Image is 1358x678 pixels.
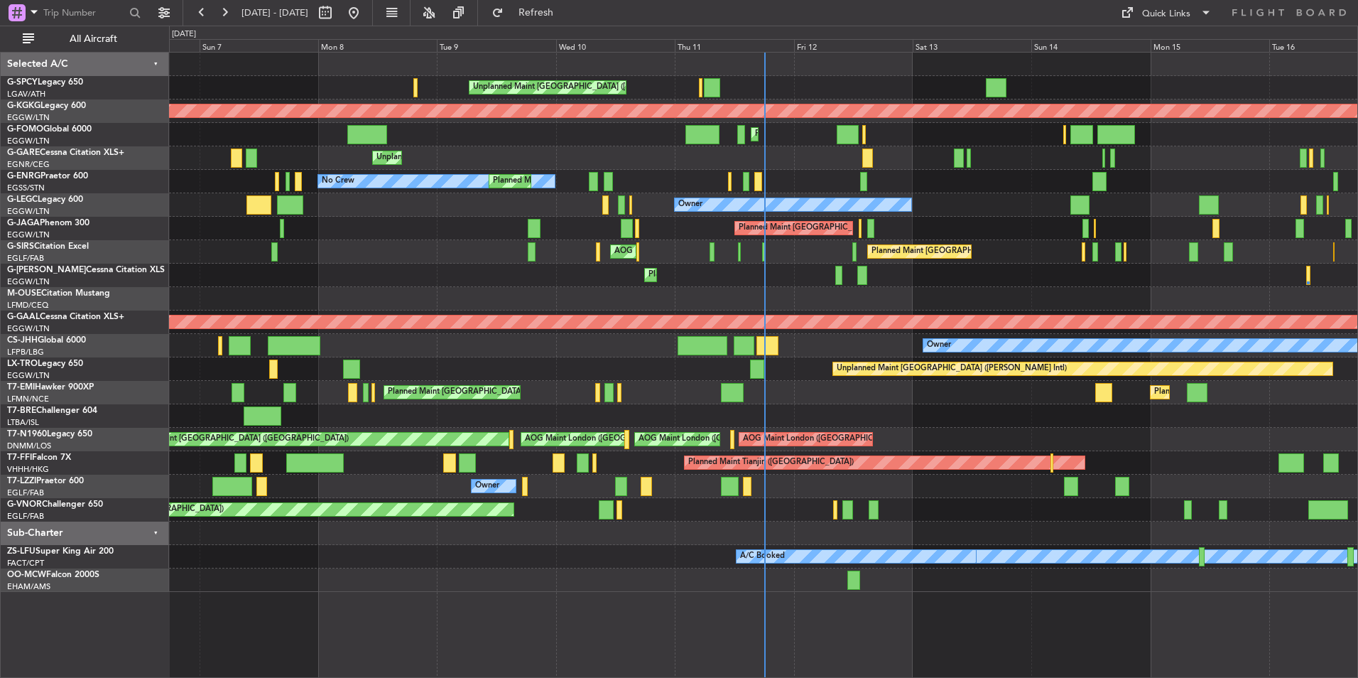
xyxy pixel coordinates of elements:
a: LTBA/ISL [7,417,39,428]
a: T7-N1960Legacy 650 [7,430,92,438]
div: Unplanned Maint [GEOGRAPHIC_DATA] ([PERSON_NAME] Intl) [473,77,703,98]
div: Owner [927,335,951,356]
a: LFMN/NCE [7,394,49,404]
a: G-VNORChallenger 650 [7,500,103,509]
div: Sun 14 [1031,39,1150,52]
span: T7-FFI [7,453,32,462]
div: Planned Maint [GEOGRAPHIC_DATA] ([GEOGRAPHIC_DATA]) [755,124,979,145]
a: EGLF/FAB [7,488,44,498]
div: AOG Maint London ([GEOGRAPHIC_DATA]) [639,429,798,450]
div: No Crew [322,171,354,192]
a: EGGW/LTN [7,206,50,217]
a: G-[PERSON_NAME]Cessna Citation XLS [7,266,165,274]
a: G-GAALCessna Citation XLS+ [7,313,124,321]
div: Planned Maint [GEOGRAPHIC_DATA] ([GEOGRAPHIC_DATA]) [871,241,1095,262]
a: EGGW/LTN [7,230,50,240]
a: EGLF/FAB [7,253,44,264]
div: A/C Booked [740,546,785,567]
a: EGGW/LTN [7,323,50,334]
a: G-SPCYLegacy 650 [7,78,83,87]
a: G-JAGAPhenom 300 [7,219,89,227]
a: G-FOMOGlobal 6000 [7,125,92,134]
a: T7-BREChallenger 604 [7,407,97,415]
span: CS-JHH [7,336,38,345]
div: Unplanned Maint [GEOGRAPHIC_DATA] ([PERSON_NAME] Intl) [837,358,1067,380]
span: T7-N1960 [7,430,47,438]
input: Trip Number [43,2,125,23]
span: T7-LZZI [7,477,36,485]
span: G-SIRS [7,242,34,251]
div: Planned Maint [GEOGRAPHIC_DATA] ([GEOGRAPHIC_DATA]) [493,171,717,192]
a: DNMM/LOS [7,441,51,451]
a: OO-MCWFalcon 2000S [7,571,99,579]
a: EGNR/CEG [7,159,50,170]
span: ZS-LFU [7,547,36,556]
span: G-ENRG [7,172,40,181]
a: M-OUSECitation Mustang [7,289,110,298]
div: Mon 15 [1151,39,1269,52]
button: All Aircraft [16,28,154,50]
div: AOG Maint London ([GEOGRAPHIC_DATA]) [743,429,902,450]
a: G-GARECessna Citation XLS+ [7,149,124,157]
a: VHHH/HKG [7,464,49,475]
div: AOG Maint [PERSON_NAME] [614,241,722,262]
button: Refresh [485,1,570,24]
span: M-OUSE [7,289,41,298]
div: Thu 11 [675,39,793,52]
a: EHAM/AMS [7,581,50,592]
a: CS-JHHGlobal 6000 [7,336,86,345]
span: T7-BRE [7,407,36,415]
a: G-SIRSCitation Excel [7,242,89,251]
span: [DATE] - [DATE] [241,6,308,19]
div: Planned Maint [GEOGRAPHIC_DATA] [388,382,523,403]
a: LGAV/ATH [7,89,45,99]
div: Unplanned Maint [GEOGRAPHIC_DATA] ([GEOGRAPHIC_DATA]) [115,429,349,450]
div: Planned Maint [GEOGRAPHIC_DATA] ([GEOGRAPHIC_DATA]) [739,217,962,239]
span: G-GARE [7,149,40,157]
a: EGGW/LTN [7,276,50,287]
div: Sun 7 [200,39,318,52]
span: G-VNOR [7,500,42,509]
span: G-SPCY [7,78,38,87]
span: G-JAGA [7,219,40,227]
span: LX-TRO [7,360,38,368]
a: G-KGKGLegacy 600 [7,102,86,110]
a: EGGW/LTN [7,112,50,123]
span: Refresh [506,8,566,18]
span: OO-MCW [7,571,46,579]
div: Owner [678,194,702,215]
a: LX-TROLegacy 650 [7,360,83,368]
span: All Aircraft [37,34,150,44]
a: EGLF/FAB [7,511,44,522]
div: Planned Maint Tianjin ([GEOGRAPHIC_DATA]) [688,452,854,473]
a: EGSS/STN [7,183,45,193]
a: LFMD/CEQ [7,300,48,311]
a: G-LEGCLegacy 600 [7,195,83,204]
a: FACT/CPT [7,558,44,569]
span: T7-EMI [7,383,35,392]
div: Fri 12 [794,39,913,52]
div: Mon 8 [318,39,437,52]
div: AOG Maint London ([GEOGRAPHIC_DATA]) [525,429,684,450]
a: T7-FFIFalcon 7X [7,453,71,462]
a: LFPB/LBG [7,347,44,357]
span: G-[PERSON_NAME] [7,266,86,274]
a: G-ENRGPraetor 600 [7,172,88,181]
a: ZS-LFUSuper King Air 200 [7,547,114,556]
div: Planned Maint [GEOGRAPHIC_DATA] [1154,382,1290,403]
a: T7-LZZIPraetor 600 [7,477,84,485]
span: G-GAAL [7,313,40,321]
a: T7-EMIHawker 900XP [7,383,94,392]
div: Planned Maint [GEOGRAPHIC_DATA] ([GEOGRAPHIC_DATA]) [648,264,872,286]
div: Quick Links [1142,7,1190,21]
span: G-FOMO [7,125,43,134]
div: [DATE] [172,28,196,41]
a: EGGW/LTN [7,370,50,381]
div: Unplanned Maint [PERSON_NAME] [376,147,505,168]
span: G-KGKG [7,102,40,110]
button: Quick Links [1114,1,1219,24]
div: Tue 9 [437,39,555,52]
a: EGGW/LTN [7,136,50,146]
div: Owner [475,475,499,497]
div: Sat 13 [913,39,1031,52]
